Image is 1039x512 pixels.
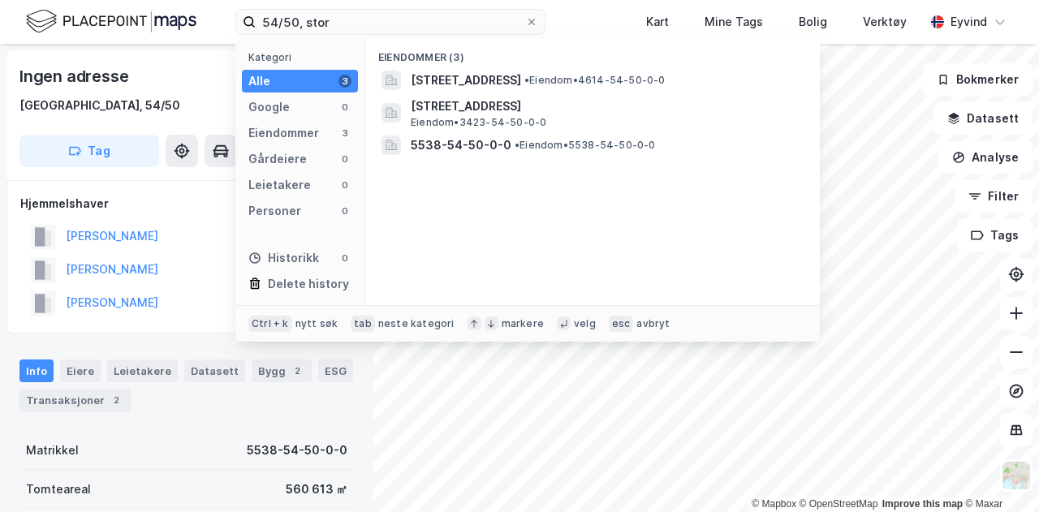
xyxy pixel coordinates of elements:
[107,359,178,382] div: Leietakere
[248,149,307,169] div: Gårdeiere
[411,71,521,90] span: [STREET_ADDRESS]
[411,97,800,116] span: [STREET_ADDRESS]
[19,359,54,382] div: Info
[19,96,180,115] div: [GEOGRAPHIC_DATA], 54/50
[338,153,351,166] div: 0
[411,136,511,155] span: 5538-54-50-0-0
[933,102,1033,135] button: Datasett
[248,316,292,332] div: Ctrl + k
[60,359,101,382] div: Eiere
[609,316,634,332] div: esc
[20,194,353,213] div: Hjemmelshaver
[256,10,525,34] input: Søk på adresse, matrikkel, gårdeiere, leietakere eller personer
[923,63,1033,96] button: Bokmerker
[19,135,159,167] button: Tag
[502,317,544,330] div: markere
[338,252,351,265] div: 0
[19,63,131,89] div: Ingen adresse
[338,75,351,88] div: 3
[252,359,312,382] div: Bygg
[365,38,820,67] div: Eiendommer (3)
[882,498,963,510] a: Improve this map
[958,434,1039,512] div: Kontrollprogram for chat
[26,7,196,36] img: logo.f888ab2527a4732fd821a326f86c7f29.svg
[351,316,375,332] div: tab
[26,441,79,460] div: Matrikkel
[800,498,878,510] a: OpenStreetMap
[318,359,353,382] div: ESG
[524,74,666,87] span: Eiendom • 4614-54-50-0-0
[636,317,670,330] div: avbryt
[295,317,338,330] div: nytt søk
[515,139,656,152] span: Eiendom • 5538-54-50-0-0
[286,480,347,499] div: 560 613 ㎡
[248,97,290,117] div: Google
[248,123,319,143] div: Eiendommer
[338,179,351,191] div: 0
[248,201,301,221] div: Personer
[524,74,529,86] span: •
[248,175,311,195] div: Leietakere
[951,12,987,32] div: Eyvind
[958,434,1039,512] iframe: Chat Widget
[515,139,519,151] span: •
[184,359,245,382] div: Datasett
[863,12,907,32] div: Verktøy
[411,116,546,129] span: Eiendom • 3423-54-50-0-0
[938,141,1033,174] button: Analyse
[646,12,669,32] div: Kart
[247,441,347,460] div: 5538-54-50-0-0
[574,317,596,330] div: velg
[26,480,91,499] div: Tomteareal
[957,219,1033,252] button: Tags
[108,392,124,408] div: 2
[248,248,319,268] div: Historikk
[338,127,351,140] div: 3
[955,180,1033,213] button: Filter
[752,498,796,510] a: Mapbox
[338,204,351,217] div: 0
[378,317,455,330] div: neste kategori
[248,71,270,91] div: Alle
[248,51,358,63] div: Kategori
[268,274,349,294] div: Delete history
[799,12,827,32] div: Bolig
[19,389,131,411] div: Transaksjoner
[338,101,351,114] div: 0
[705,12,763,32] div: Mine Tags
[289,363,305,379] div: 2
